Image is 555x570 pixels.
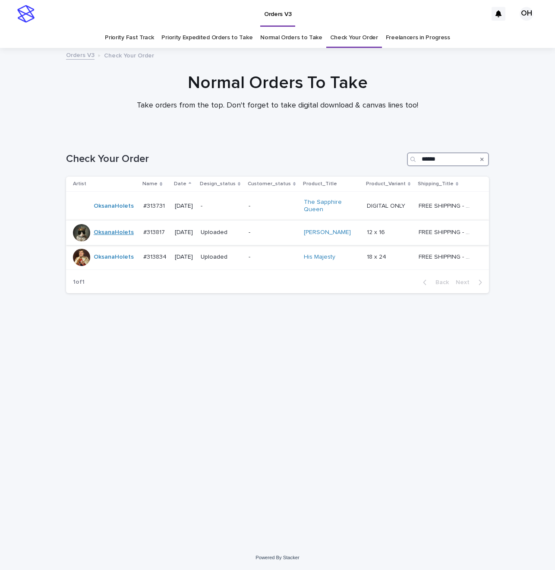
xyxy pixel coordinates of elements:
[367,201,407,210] p: DIGITAL ONLY
[175,203,194,210] p: [DATE]
[66,50,95,60] a: Orders V3
[200,179,236,189] p: Design_status
[416,279,452,286] button: Back
[66,220,489,245] tr: OksanaHolets #313817#313817 [DATE]Uploaded-[PERSON_NAME] 12 x 1612 x 16 FREE SHIPPING - preview i...
[303,179,337,189] p: Product_Title
[94,203,134,210] a: OksanaHolets
[249,253,297,261] p: -
[73,179,86,189] p: Artist
[143,252,168,261] p: #313834
[94,229,134,236] a: OksanaHolets
[142,179,158,189] p: Name
[249,203,297,210] p: -
[260,28,322,48] a: Normal Orders to Take
[104,50,154,60] p: Check Your Order
[66,245,489,269] tr: OksanaHolets #313834#313834 [DATE]Uploaded-His Majesty 18 x 2418 x 24 FREE SHIPPING - preview in ...
[456,279,475,285] span: Next
[255,555,299,560] a: Powered By Stacker
[419,227,474,236] p: FREE SHIPPING - preview in 1-2 business days, after your approval delivery will take 5-10 b.d.
[201,229,241,236] p: Uploaded
[520,7,533,21] div: OH
[304,229,351,236] a: [PERSON_NAME]
[419,201,474,210] p: FREE SHIPPING - preview in 1-2 business days, after your approval delivery will take 5-10 b.d.
[367,227,387,236] p: 12 x 16
[366,179,406,189] p: Product_Variant
[94,253,134,261] a: OksanaHolets
[66,192,489,221] tr: OksanaHolets #313731#313731 [DATE]--The Sapphire Queen DIGITAL ONLYDIGITAL ONLY FREE SHIPPING - p...
[304,253,335,261] a: His Majesty
[407,152,489,166] input: Search
[430,279,449,285] span: Back
[66,272,91,293] p: 1 of 1
[201,253,241,261] p: Uploaded
[386,28,450,48] a: Freelancers in Progress
[249,229,297,236] p: -
[174,179,186,189] p: Date
[175,229,194,236] p: [DATE]
[419,252,474,261] p: FREE SHIPPING - preview in 1-2 business days, after your approval delivery will take 5-10 b.d.
[367,252,388,261] p: 18 x 24
[418,179,454,189] p: Shipping_Title
[143,201,167,210] p: #313731
[105,101,450,111] p: Take orders from the top. Don't forget to take digital download & canvas lines too!
[66,153,404,165] h1: Check Your Order
[248,179,291,189] p: Customer_status
[66,73,489,93] h1: Normal Orders To Take
[201,203,241,210] p: -
[452,279,489,286] button: Next
[330,28,378,48] a: Check Your Order
[175,253,194,261] p: [DATE]
[161,28,252,48] a: Priority Expedited Orders to Take
[105,28,154,48] a: Priority Fast Track
[143,227,167,236] p: #313817
[304,199,358,213] a: The Sapphire Queen
[17,5,35,22] img: stacker-logo-s-only.png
